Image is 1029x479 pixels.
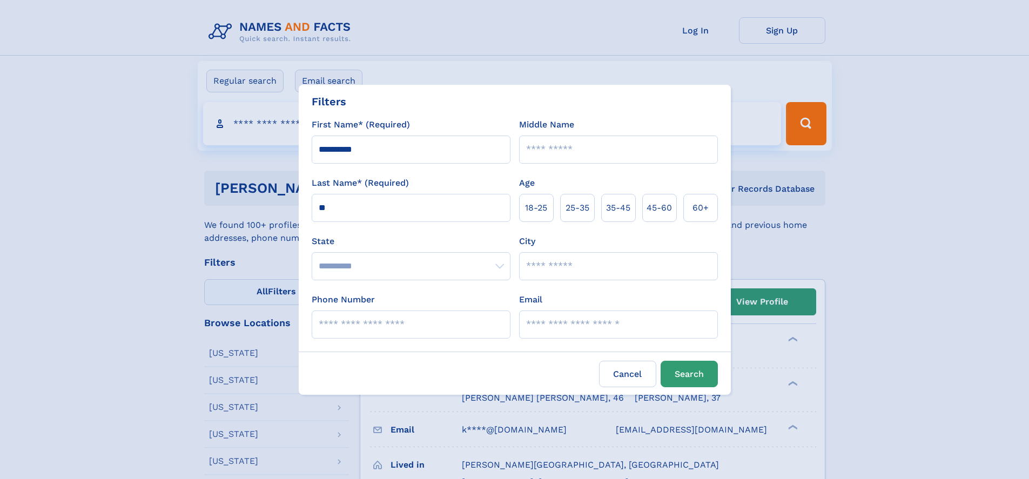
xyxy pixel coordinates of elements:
label: State [312,235,510,248]
span: 25‑35 [566,201,589,214]
label: First Name* (Required) [312,118,410,131]
label: Middle Name [519,118,574,131]
label: Email [519,293,542,306]
label: Age [519,177,535,190]
button: Search [661,361,718,387]
label: City [519,235,535,248]
span: 18‑25 [525,201,547,214]
span: 45‑60 [647,201,672,214]
label: Last Name* (Required) [312,177,409,190]
span: 35‑45 [606,201,630,214]
label: Phone Number [312,293,375,306]
label: Cancel [599,361,656,387]
div: Filters [312,93,346,110]
span: 60+ [692,201,709,214]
